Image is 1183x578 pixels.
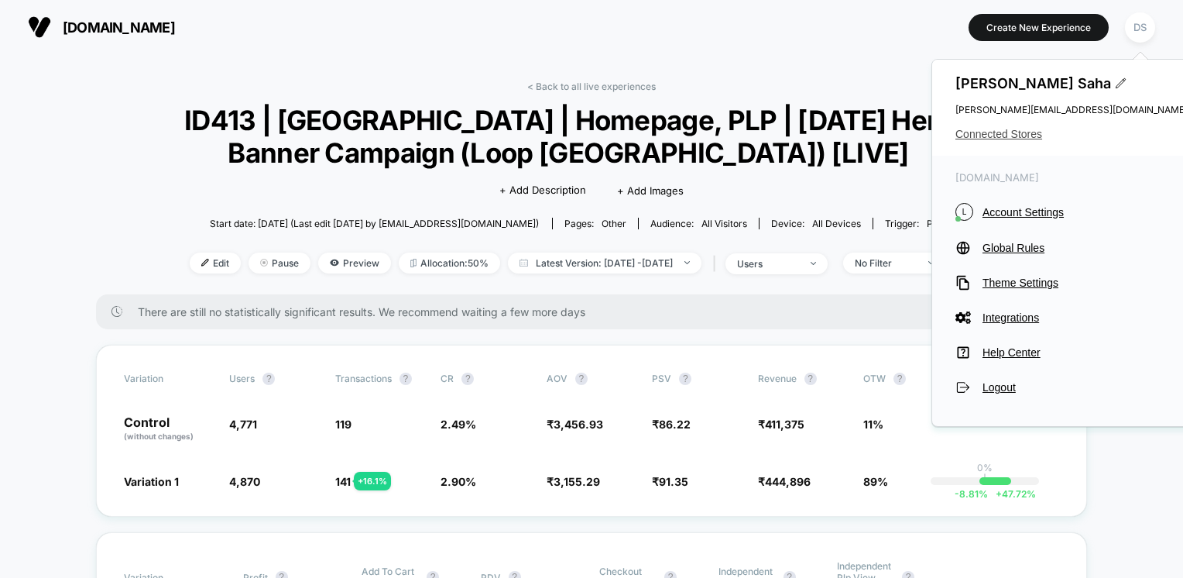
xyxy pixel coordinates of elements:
[893,373,906,385] button: ?
[335,373,392,384] span: Transactions
[737,258,799,270] div: users
[508,253,701,274] span: Latest Version: [DATE] - [DATE]
[441,475,476,488] span: 2.90 %
[1125,12,1155,43] div: DS
[190,253,241,274] span: Edit
[318,253,391,274] span: Preview
[441,373,454,384] span: CR
[701,218,747,229] span: All Visitors
[229,475,260,488] span: 4,870
[812,218,861,229] span: all devices
[863,475,888,488] span: 89%
[229,373,255,384] span: users
[758,373,797,384] span: Revenue
[554,475,600,488] span: 3,155.29
[659,475,688,488] span: 91.35
[988,488,1036,500] span: 47.72 %
[996,488,1002,500] span: +
[709,253,725,275] span: |
[399,253,500,274] span: Allocation: 50%
[410,259,417,267] img: rebalance
[63,19,175,36] span: [DOMAIN_NAME]
[441,418,476,431] span: 2.49 %
[335,418,351,431] span: 119
[547,475,600,488] span: ₹
[124,475,179,488] span: Variation 1
[955,488,988,500] span: -8.81 %
[855,257,917,269] div: No Filter
[650,218,747,229] div: Audience:
[210,218,539,229] span: Start date: [DATE] (Last edit [DATE] by [EMAIL_ADDRESS][DOMAIN_NAME])
[679,373,691,385] button: ?
[804,373,817,385] button: ?
[969,420,1059,442] span: ---
[759,218,873,229] span: Device:
[758,418,804,431] span: ₹
[863,418,883,431] span: 11%
[765,475,811,488] span: 444,896
[124,432,194,441] span: (without changes)
[928,261,934,264] img: end
[564,218,626,229] div: Pages:
[659,418,691,431] span: 86.22
[527,81,656,92] a: < Back to all live experiences
[554,418,603,431] span: 3,456.93
[955,203,973,221] i: L
[124,416,214,442] p: Control
[399,373,412,385] button: ?
[547,373,567,384] span: AOV
[461,373,474,385] button: ?
[885,218,973,229] div: Trigger:
[146,104,1037,169] span: ID413 | [GEOGRAPHIC_DATA] | Homepage, PLP | [DATE] Hero Banner Campaign (Loop [GEOGRAPHIC_DATA]) ...
[28,15,51,39] img: Visually logo
[354,472,391,490] div: + 16.1 %
[983,473,986,485] p: |
[575,373,588,385] button: ?
[124,373,209,385] span: Variation
[249,253,310,274] span: Pause
[977,462,993,473] p: 0%
[229,418,257,431] span: 4,771
[260,259,268,267] img: end
[499,183,586,198] span: + Add Description
[969,14,1109,41] button: Create New Experience
[1120,12,1160,43] button: DS
[652,373,671,384] span: PSV
[927,218,973,229] span: Page Load
[335,475,351,488] span: 141
[758,475,811,488] span: ₹
[602,218,626,229] span: other
[519,259,528,267] img: calendar
[547,418,603,431] span: ₹
[863,373,948,385] span: OTW
[811,262,816,265] img: end
[684,261,690,264] img: end
[23,15,180,40] button: [DOMAIN_NAME]
[201,259,209,267] img: edit
[617,184,684,197] span: + Add Images
[652,475,688,488] span: ₹
[652,418,691,431] span: ₹
[262,373,275,385] button: ?
[765,418,804,431] span: 411,375
[138,305,1056,318] span: There are still no statistically significant results. We recommend waiting a few more days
